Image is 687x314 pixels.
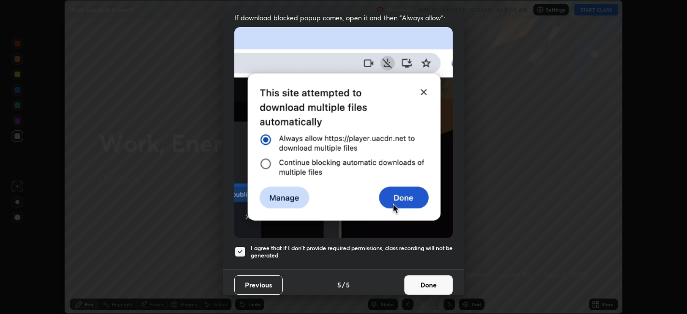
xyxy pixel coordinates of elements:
span: If download blocked popup comes, open it and then "Always allow": [234,13,453,22]
h4: 5 [346,280,350,290]
h4: 5 [337,280,341,290]
button: Previous [234,275,283,295]
h4: / [342,280,345,290]
img: downloads-permission-blocked.gif [234,27,453,238]
button: Done [404,275,453,295]
h5: I agree that if I don't provide required permissions, class recording will not be generated [251,244,453,259]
